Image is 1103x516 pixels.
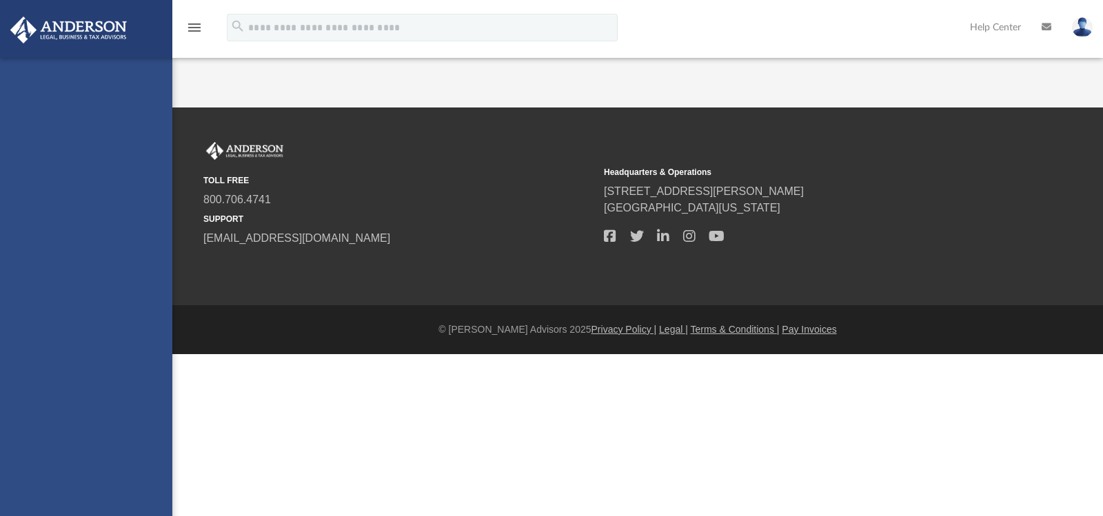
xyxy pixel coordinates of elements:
a: [STREET_ADDRESS][PERSON_NAME] [604,185,804,197]
small: SUPPORT [203,213,594,225]
a: Pay Invoices [782,324,836,335]
small: TOLL FREE [203,174,594,187]
small: Headquarters & Operations [604,166,995,178]
a: Terms & Conditions | [691,324,780,335]
img: User Pic [1072,17,1093,37]
a: [GEOGRAPHIC_DATA][US_STATE] [604,202,780,214]
img: Anderson Advisors Platinum Portal [6,17,131,43]
i: search [230,19,245,34]
a: [EMAIL_ADDRESS][DOMAIN_NAME] [203,232,390,244]
div: © [PERSON_NAME] Advisors 2025 [172,322,1103,337]
a: Legal | [659,324,688,335]
img: Anderson Advisors Platinum Portal [203,142,286,160]
a: Privacy Policy | [591,324,657,335]
a: 800.706.4741 [203,194,271,205]
i: menu [186,19,203,36]
a: menu [186,26,203,36]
